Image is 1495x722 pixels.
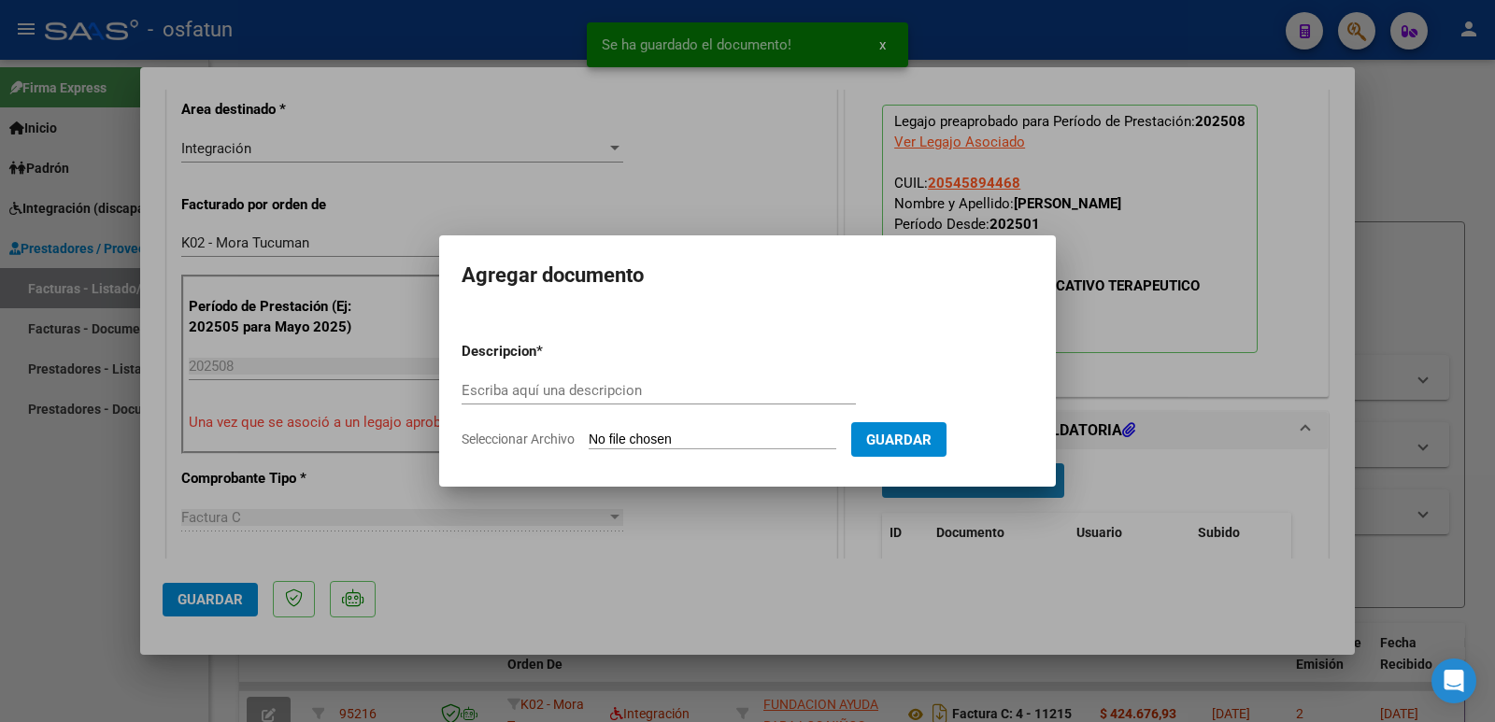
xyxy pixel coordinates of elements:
div: Open Intercom Messenger [1431,658,1476,703]
button: Guardar [851,422,947,457]
h2: Agregar documento [462,258,1033,293]
span: Seleccionar Archivo [462,432,575,446]
span: Guardar [866,432,932,448]
p: Descripcion [462,341,634,362]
